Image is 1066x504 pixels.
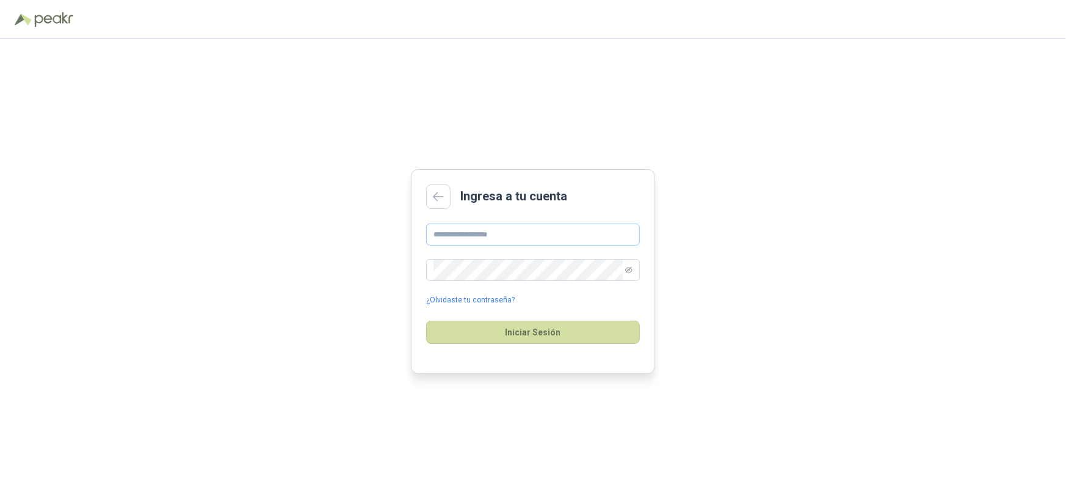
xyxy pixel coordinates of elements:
[15,13,32,26] img: Logo
[426,321,640,344] button: Iniciar Sesión
[625,266,633,274] span: eye-invisible
[426,294,515,306] a: ¿Olvidaste tu contraseña?
[460,187,567,206] h2: Ingresa a tu cuenta
[34,12,73,27] img: Peakr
